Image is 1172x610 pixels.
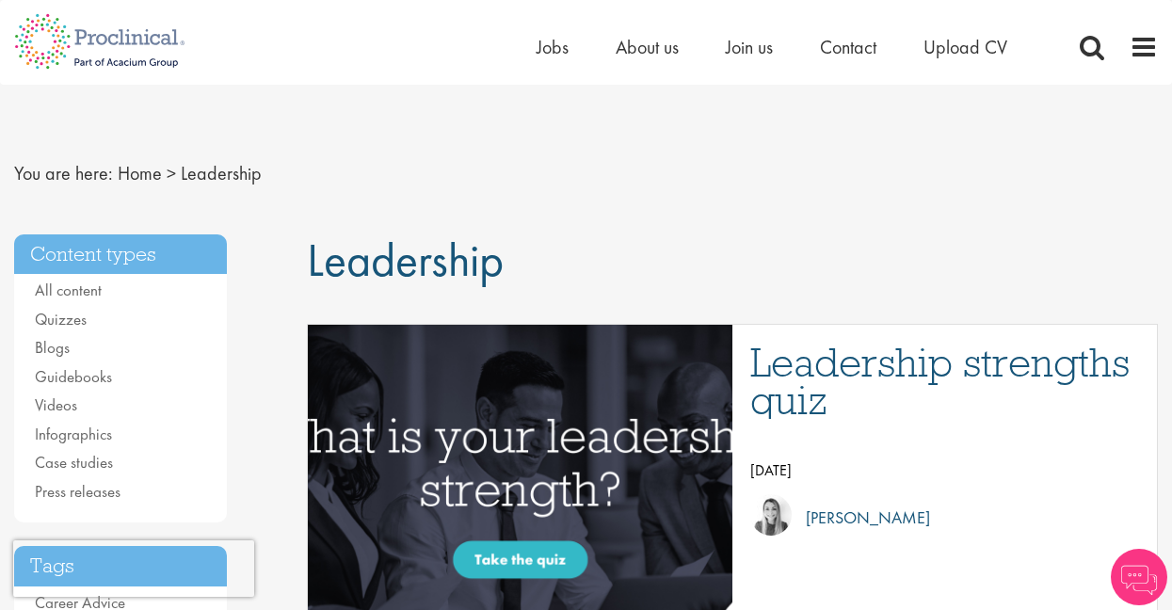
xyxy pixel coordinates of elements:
a: Quizzes [35,309,87,329]
a: Upload CV [923,35,1007,59]
iframe: reCAPTCHA [13,540,254,597]
span: Leadership [181,161,262,185]
a: Case studies [35,452,113,473]
p: [PERSON_NAME] [792,504,930,532]
a: Leadership strengths quiz [750,344,1138,419]
h3: Content types [14,234,227,275]
img: Chatbot [1111,549,1167,605]
a: Infographics [35,424,112,444]
a: Jobs [537,35,569,59]
span: > [167,161,176,185]
a: Blogs [35,337,70,358]
a: Guidebooks [35,366,112,387]
p: [DATE] [750,457,1138,485]
a: Hannah Burke [PERSON_NAME] [750,494,1138,541]
span: Leadership [307,230,504,290]
a: Press releases [35,481,120,502]
a: Videos [35,394,77,415]
span: You are here: [14,161,113,185]
a: breadcrumb link [118,161,162,185]
img: Hannah Burke [750,494,792,536]
a: Join us [726,35,773,59]
a: All content [35,280,102,300]
a: Contact [820,35,876,59]
a: About us [616,35,679,59]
